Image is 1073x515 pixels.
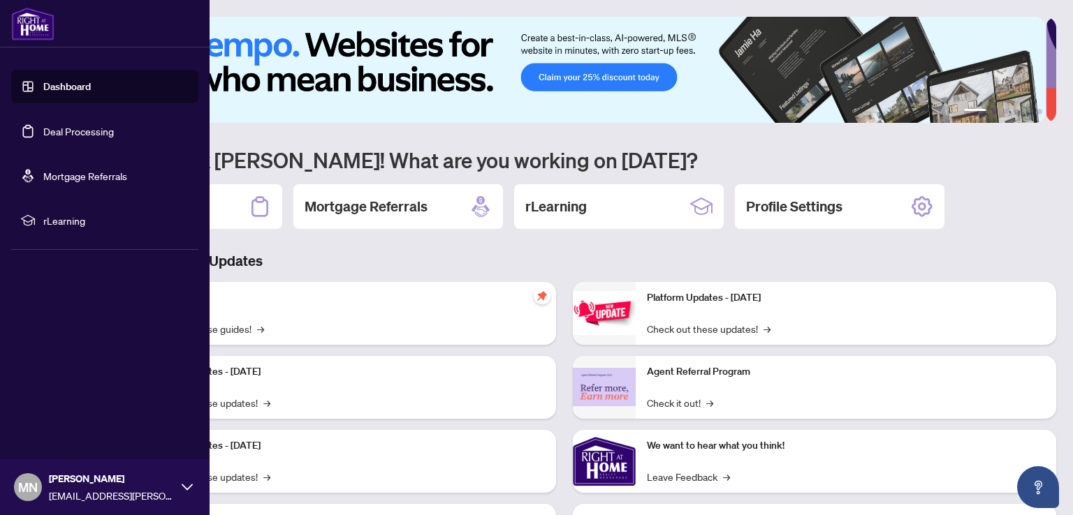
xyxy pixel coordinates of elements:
button: 3 [1003,109,1009,114]
img: We want to hear what you think! [573,430,636,493]
p: Platform Updates - [DATE] [147,364,545,380]
button: 2 [992,109,998,114]
h2: Profile Settings [746,197,842,216]
span: MN [18,477,38,497]
a: Check it out!→ [647,395,713,410]
p: We want to hear what you think! [647,438,1045,454]
span: → [263,469,270,484]
span: rLearning [43,213,189,228]
a: Deal Processing [43,125,114,137]
span: → [764,321,771,336]
h1: Welcome back [PERSON_NAME]! What are you working on [DATE]? [73,147,1056,173]
p: Self-Help [147,290,545,306]
h2: Mortgage Referrals [305,197,428,216]
img: Agent Referral Program [573,368,636,406]
span: → [706,395,713,410]
button: 4 [1014,109,1020,114]
h3: Brokerage & Industry Updates [73,251,1056,271]
img: logo [11,7,54,40]
a: Leave Feedback→ [647,469,730,484]
a: Check out these updates!→ [647,321,771,336]
span: → [723,469,730,484]
button: Open asap [1017,466,1059,508]
p: Agent Referral Program [647,364,1045,380]
p: Platform Updates - [DATE] [147,438,545,454]
span: → [257,321,264,336]
button: 5 [1025,109,1031,114]
a: Mortgage Referrals [43,170,127,182]
h2: rLearning [525,197,587,216]
button: 1 [964,109,986,114]
button: 6 [1037,109,1042,114]
a: Dashboard [43,80,91,93]
img: Slide 0 [73,17,1046,123]
span: pushpin [534,288,550,304]
img: Platform Updates - June 23, 2025 [573,291,636,335]
span: [PERSON_NAME] [49,471,175,486]
p: Platform Updates - [DATE] [647,290,1045,306]
span: [EMAIL_ADDRESS][PERSON_NAME][DOMAIN_NAME] [49,488,175,503]
span: → [263,395,270,410]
